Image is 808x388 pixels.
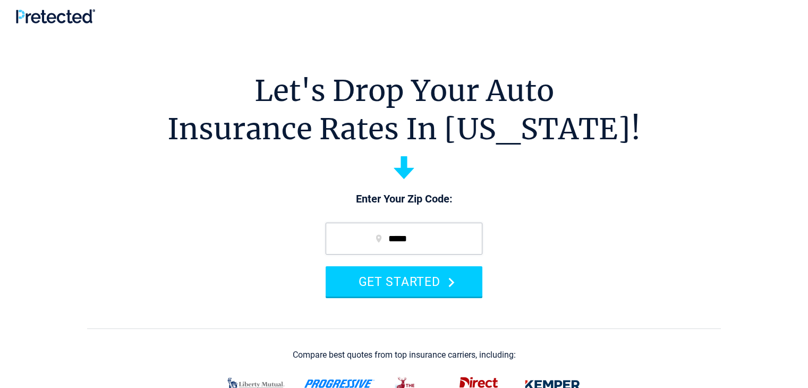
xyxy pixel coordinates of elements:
p: Enter Your Zip Code: [315,192,493,207]
img: progressive [304,379,375,388]
input: zip code [326,223,482,255]
div: Compare best quotes from top insurance carriers, including: [293,350,516,360]
button: GET STARTED [326,266,482,297]
h1: Let's Drop Your Auto Insurance Rates In [US_STATE]! [167,72,641,148]
img: Pretected Logo [16,9,95,23]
